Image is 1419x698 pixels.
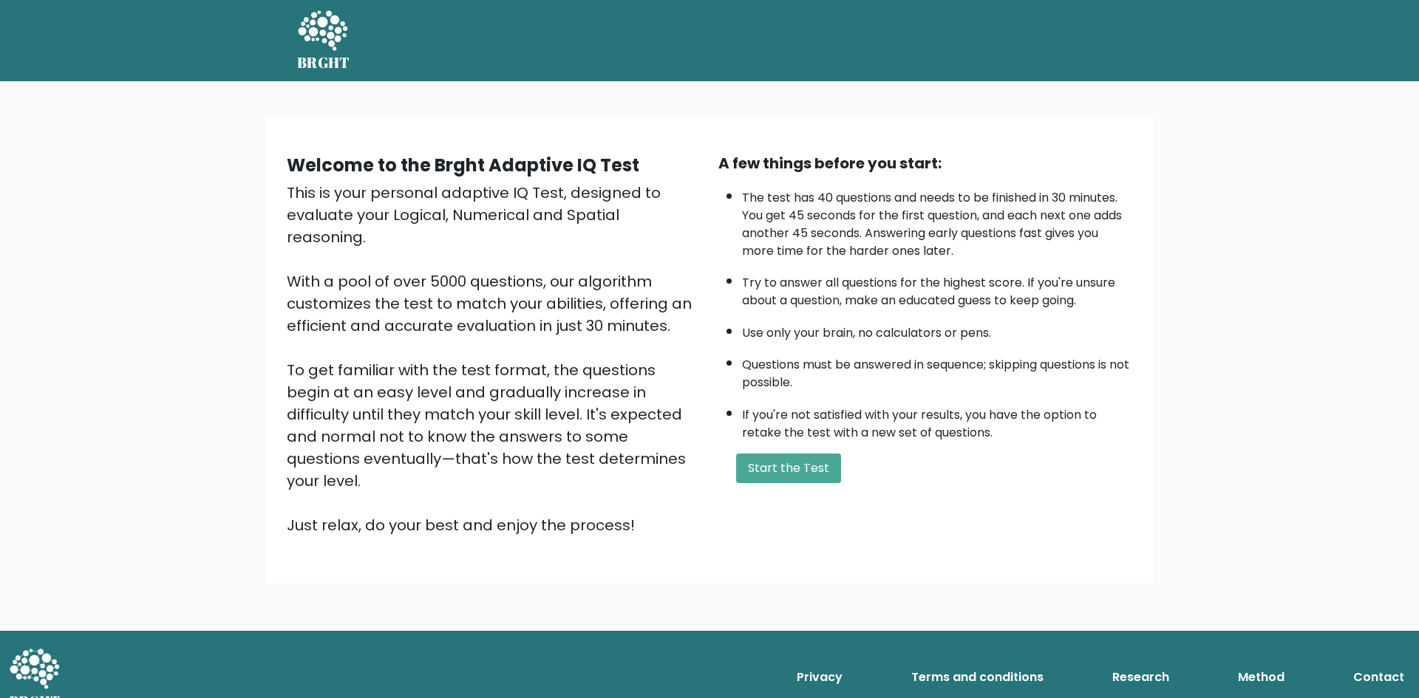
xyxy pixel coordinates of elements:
h5: BRGHT [297,54,350,72]
b: Welcome to the Brght Adaptive IQ Test [287,153,639,177]
a: BRGHT [297,6,350,75]
div: A few things before you start: [718,152,1132,174]
div: This is your personal adaptive IQ Test, designed to evaluate your Logical, Numerical and Spatial ... [287,182,701,536]
a: Method [1232,663,1290,692]
a: Research [1106,663,1175,692]
li: Questions must be answered in sequence; skipping questions is not possible. [742,349,1132,391]
a: Privacy [791,663,848,692]
a: Terms and conditions [905,663,1049,692]
li: Try to answer all questions for the highest score. If you're unsure about a question, make an edu... [742,267,1132,309]
button: Start the Test [736,454,841,483]
li: The test has 40 questions and needs to be finished in 30 minutes. You get 45 seconds for the firs... [742,182,1132,260]
a: Contact [1347,663,1410,692]
li: Use only your brain, no calculators or pens. [742,317,1132,342]
li: If you're not satisfied with your results, you have the option to retake the test with a new set ... [742,399,1132,442]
